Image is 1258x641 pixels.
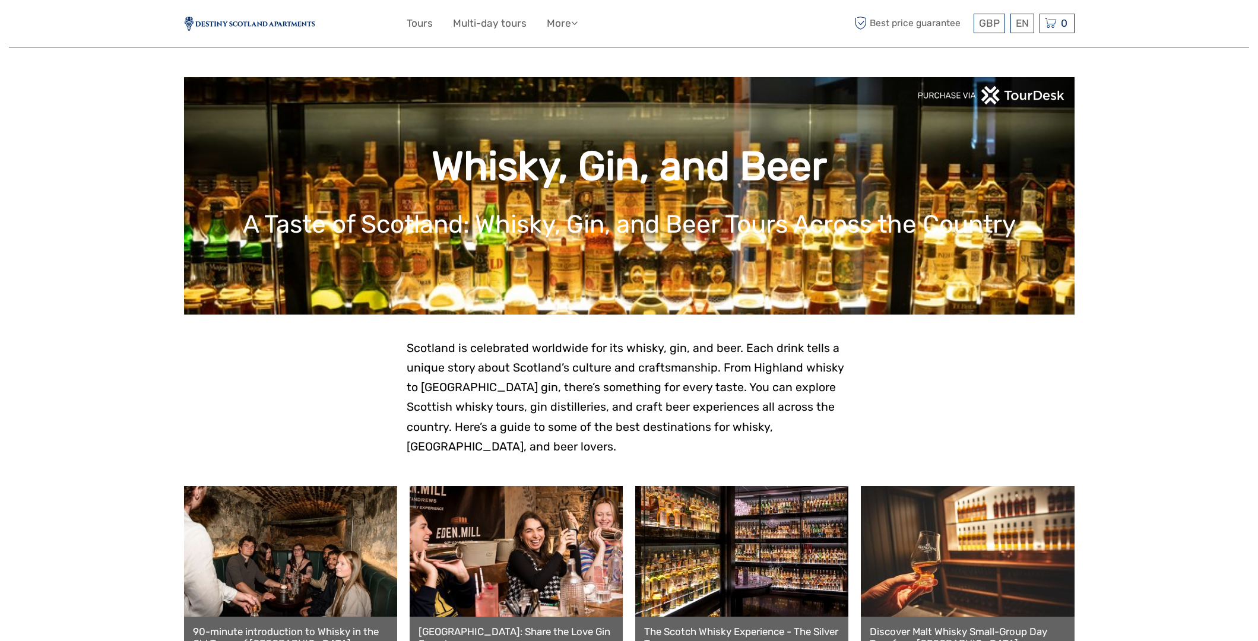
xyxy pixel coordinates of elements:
span: Best price guarantee [852,14,971,33]
img: PurchaseViaTourDeskwhite.png [917,86,1066,104]
div: EN [1010,14,1034,33]
a: More [547,15,578,32]
a: Multi-day tours [453,15,527,32]
h1: Whisky, Gin, and Beer [202,142,1057,191]
span: 0 [1059,17,1069,29]
a: Tours [407,15,433,32]
h1: A Taste of Scotland: Whisky, Gin, and Beer Tours Across the Country [202,210,1057,239]
img: 2586-5bdb998b-20c5-4af0-9f9c-ddee4a3bcf6d_logo_small.jpg [184,17,315,31]
span: Scotland is celebrated worldwide for its whisky, gin, and beer. Each drink tells a unique story a... [407,341,844,453]
span: GBP [979,17,1000,29]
